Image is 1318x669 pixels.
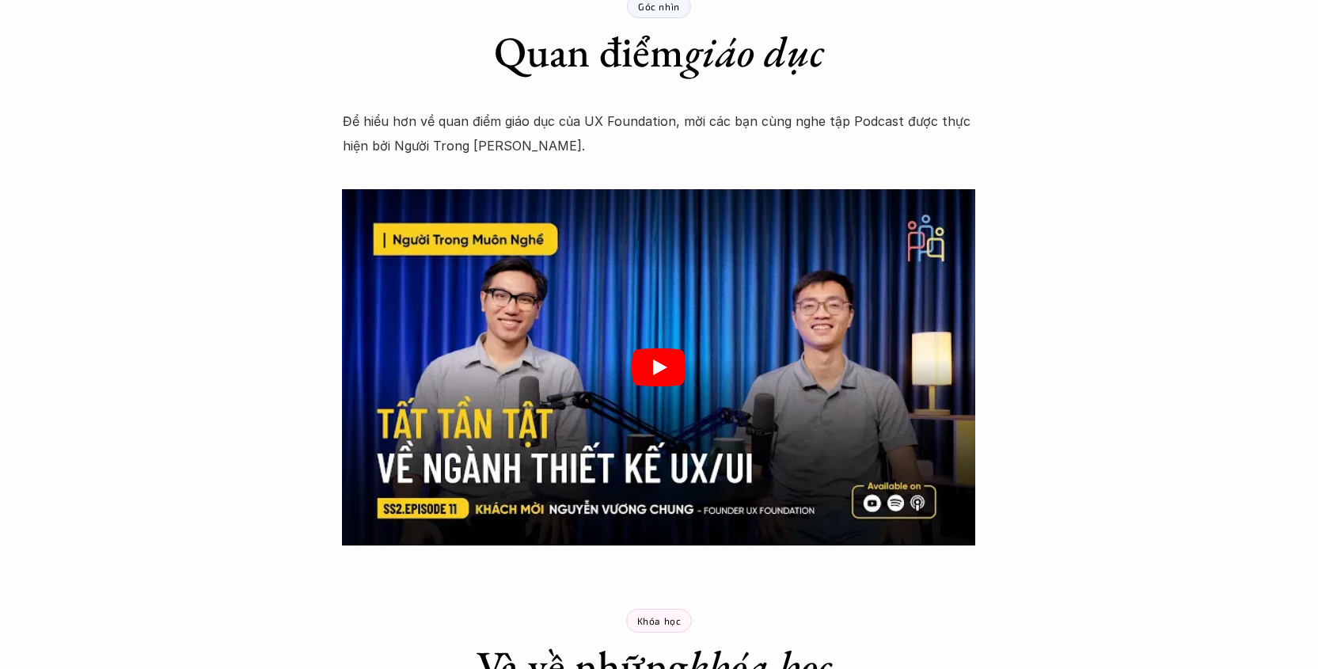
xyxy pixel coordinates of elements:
em: giáo dục [684,24,824,79]
h1: Quan điểm [494,26,824,78]
p: Khóa học [637,615,682,626]
button: Play [632,348,686,386]
p: Góc nhìn [638,1,680,12]
p: Để hiểu hơn về quan điểm giáo dục của UX Foundation, mời các bạn cùng nghe tập Podcast được thực ... [343,109,976,158]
